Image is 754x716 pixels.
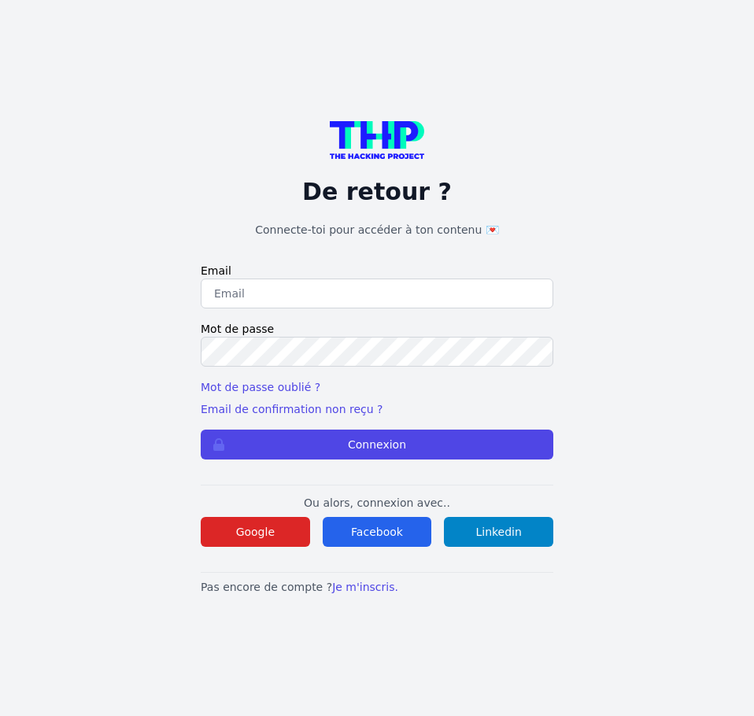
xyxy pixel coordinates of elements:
img: logo [330,121,424,159]
a: Mot de passe oublié ? [201,381,320,393]
p: De retour ? [201,178,553,206]
a: Je m'inscris. [332,581,398,593]
button: Linkedin [444,517,553,547]
p: Pas encore de compte ? [201,579,553,595]
a: Email de confirmation non reçu ? [201,403,383,415]
button: Facebook [323,517,432,547]
button: Google [201,517,310,547]
h1: Connecte-toi pour accéder à ton contenu 💌 [201,222,553,238]
label: Mot de passe [201,321,553,337]
button: Connexion [201,430,553,459]
p: Ou alors, connexion avec.. [201,495,553,511]
label: Email [201,263,553,279]
input: Email [201,279,553,308]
